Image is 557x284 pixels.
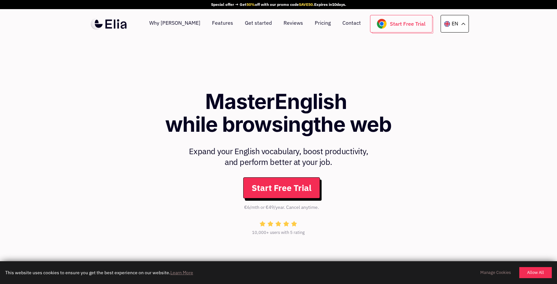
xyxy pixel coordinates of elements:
[377,19,387,29] img: chrome
[259,221,297,227] img: stars.svg
[332,2,337,7] span: 10
[315,15,331,33] a: Pricing
[299,2,314,7] span: SAVE50.
[452,20,458,28] p: EN
[252,229,305,236] p: 10,000+ users with 5 rating
[342,15,361,33] a: Contact
[243,177,320,198] a: Start Free Trial
[98,146,459,168] p: Expand your English vocabulary, boost productivity, and perform better at your job.
[149,15,200,33] a: Why [PERSON_NAME]
[370,15,432,33] a: Start Free Trial
[211,2,346,7] div: Special offer → Get off with our promo code Expires in days.
[284,15,303,33] a: Reviews
[519,267,552,278] button: Allow All
[244,204,319,211] p: €6/mth or €49/year. Cancel anytime.
[212,15,233,33] a: Features
[480,269,511,276] a: Manage Cookies
[170,270,193,276] a: Learn More
[5,269,471,276] span: This website uses cookies to ensure you get the best experience on our website.
[98,90,459,136] h1: Master English while browsing the web
[246,2,255,7] span: 50%
[88,17,129,30] a: Domov
[245,15,272,33] a: Get started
